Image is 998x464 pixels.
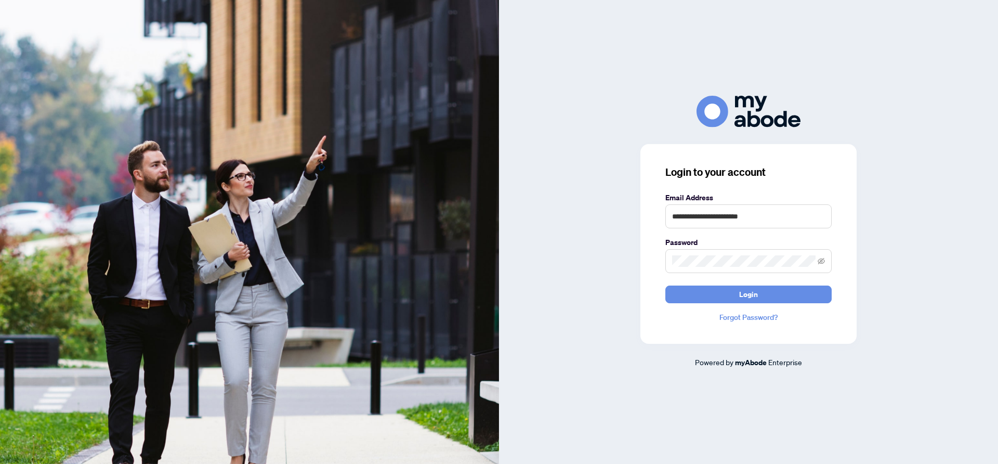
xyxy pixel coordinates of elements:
[818,257,825,265] span: eye-invisible
[739,286,758,303] span: Login
[665,165,832,179] h3: Login to your account
[697,96,800,127] img: ma-logo
[665,312,832,323] a: Forgot Password?
[665,286,832,303] button: Login
[768,357,802,367] span: Enterprise
[665,192,832,203] label: Email Address
[735,357,767,368] a: myAbode
[695,357,733,367] span: Powered by
[665,237,832,248] label: Password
